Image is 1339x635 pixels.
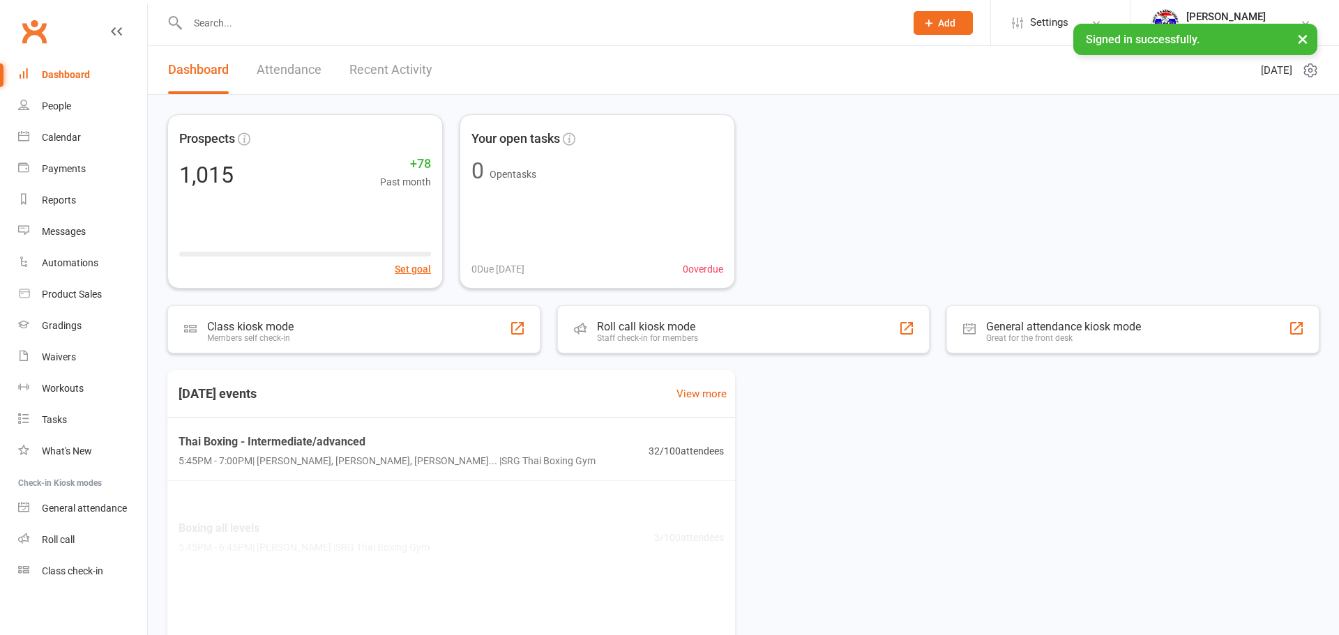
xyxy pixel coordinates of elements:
span: [DATE] [1261,62,1292,79]
span: Your open tasks [471,129,560,149]
div: General attendance [42,503,127,514]
a: Recent Activity [349,46,432,94]
div: Workouts [42,383,84,394]
a: Messages [18,216,147,247]
span: Open tasks [490,169,536,180]
div: Class check-in [42,565,103,576]
a: General attendance kiosk mode [18,493,147,524]
span: 5:45PM - 7:00PM | [PERSON_NAME], [PERSON_NAME], [PERSON_NAME]... | SRG Thai Boxing Gym [179,454,596,469]
div: Tasks [42,414,67,425]
div: Calendar [42,132,81,143]
div: Roll call kiosk mode [597,320,698,333]
h3: [DATE] events [167,381,268,406]
a: Payments [18,153,147,185]
span: 5:45PM - 6:45PM | [PERSON_NAME] | SRG Thai Boxing Gym [179,540,430,555]
a: Calendar [18,122,147,153]
span: Boxing all levels [179,519,430,537]
span: 0 overdue [683,261,723,277]
div: Payments [42,163,86,174]
div: Great for the front desk [986,333,1141,343]
div: Reports [42,194,76,206]
div: Staff check-in for members [597,333,698,343]
div: Dashboard [42,69,90,80]
input: Search... [183,13,895,33]
div: [PERSON_NAME] [1186,10,1280,23]
div: General attendance kiosk mode [986,320,1141,333]
span: 2 / 100 attendees [654,592,724,608]
div: 0 [471,160,484,182]
span: Prospects [179,129,235,149]
a: Class kiosk mode [18,556,147,587]
span: 0 Due [DATE] [471,261,524,277]
span: Past month [380,174,431,190]
span: Settings [1030,7,1068,38]
a: Roll call [18,524,147,556]
div: Roll call [42,534,75,545]
a: Dashboard [18,59,147,91]
a: Workouts [18,373,147,404]
button: Set goal [395,261,431,277]
a: Tasks [18,404,147,436]
a: Waivers [18,342,147,373]
a: Reports [18,185,147,216]
span: Thai Boxing - Intermediate/advanced [179,433,596,451]
div: What's New [42,445,92,457]
button: × [1290,24,1315,54]
div: Members self check-in [207,333,294,343]
div: Gradings [42,320,82,331]
span: 32 / 100 attendees [649,443,724,459]
span: 7:15PM - 8:15PM | [PERSON_NAME], [PERSON_NAME], Li... | SRG Thai Boxing Gym [179,602,529,618]
div: Product Sales [42,289,102,300]
div: Class kiosk mode [207,320,294,333]
a: Product Sales [18,279,147,310]
a: Automations [18,247,147,279]
span: 3 / 100 attendees [654,530,724,545]
a: Gradings [18,310,147,342]
div: Automations [42,257,98,268]
div: Messages [42,226,86,237]
div: Waivers [42,351,76,362]
button: Add [914,11,973,35]
a: Attendance [257,46,321,94]
span: Signed in successfully. [1086,33,1200,46]
a: View more [676,385,727,402]
a: People [18,91,147,122]
span: Add [938,17,955,29]
a: Clubworx [17,14,52,49]
a: What's New [18,436,147,467]
a: Dashboard [168,46,229,94]
div: 1,015 [179,164,234,186]
span: Thai Boxing - Beginners class [179,582,529,600]
div: People [42,100,71,112]
img: thumb_image1718682644.png [1151,9,1179,37]
span: +78 [380,154,431,174]
div: SRG Thai Boxing Gym [1186,23,1280,36]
